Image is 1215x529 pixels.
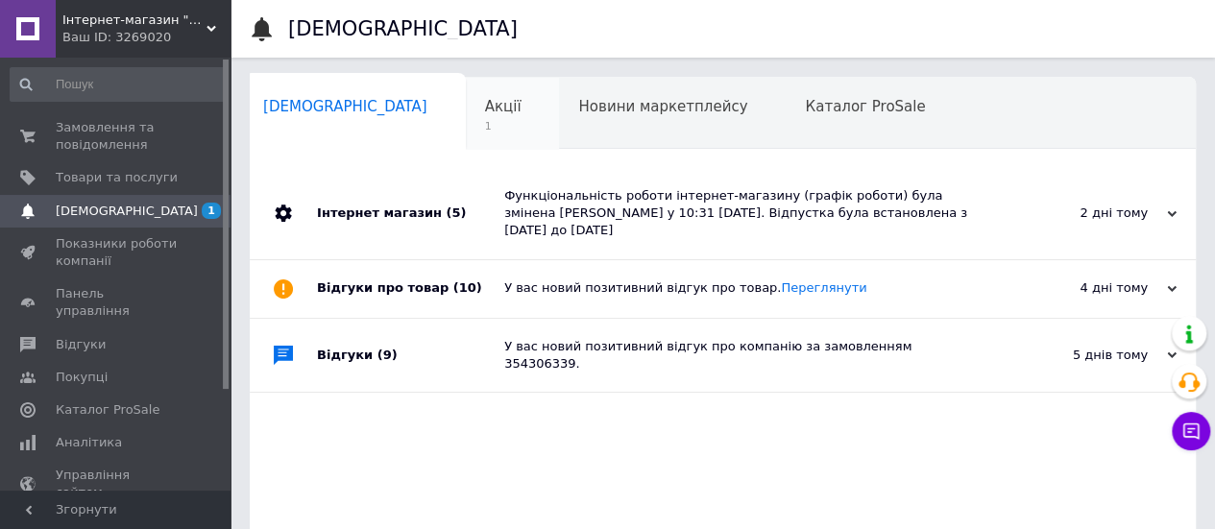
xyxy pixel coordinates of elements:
[56,401,159,419] span: Каталог ProSale
[56,203,198,220] span: [DEMOGRAPHIC_DATA]
[62,12,207,29] span: Інтернет-магазин "Щедра Хата"
[504,279,984,297] div: У вас новий позитивний відгук про товар.
[56,434,122,451] span: Аналітика
[984,279,1177,297] div: 4 дні тому
[504,187,984,240] div: Функціональність роботи інтернет-магазину (графік роботи) була змінена [PERSON_NAME] у 10:31 [DAT...
[317,168,504,259] div: Інтернет магазин
[984,204,1177,222] div: 2 дні тому
[56,235,178,270] span: Показники роботи компанії
[62,29,231,46] div: Ваш ID: 3269020
[377,348,398,362] span: (9)
[56,336,106,353] span: Відгуки
[56,119,178,154] span: Замовлення та повідомлення
[263,98,427,115] span: [DEMOGRAPHIC_DATA]
[781,280,866,295] a: Переглянути
[56,285,178,320] span: Панель управління
[56,467,178,501] span: Управління сайтом
[453,280,482,295] span: (10)
[288,17,518,40] h1: [DEMOGRAPHIC_DATA]
[10,67,227,102] input: Пошук
[485,98,522,115] span: Акції
[56,369,108,386] span: Покупці
[446,205,466,220] span: (5)
[984,347,1177,364] div: 5 днів тому
[504,338,984,373] div: У вас новий позитивний відгук про компанію за замовленням 354306339.
[1172,412,1210,450] button: Чат з покупцем
[317,319,504,392] div: Відгуки
[578,98,747,115] span: Новини маркетплейсу
[485,119,522,133] span: 1
[202,203,221,219] span: 1
[317,260,504,318] div: Відгуки про товар
[56,169,178,186] span: Товари та послуги
[805,98,925,115] span: Каталог ProSale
